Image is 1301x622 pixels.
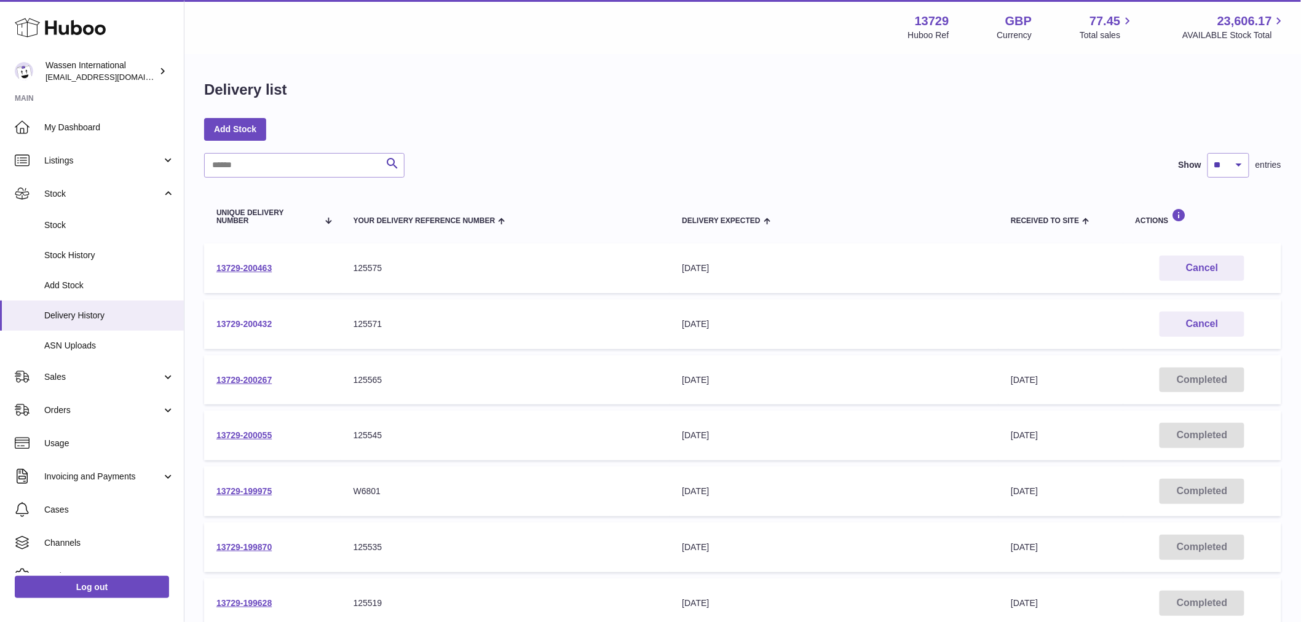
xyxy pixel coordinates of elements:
div: [DATE] [682,430,986,441]
div: Currency [997,30,1032,41]
span: [DATE] [1011,430,1038,440]
strong: 13729 [915,13,949,30]
span: Total sales [1080,30,1134,41]
span: Channels [44,537,175,549]
div: Actions [1136,208,1269,225]
span: Your Delivery Reference Number [354,217,496,225]
span: Listings [44,155,162,167]
div: 125575 [354,262,658,274]
a: 77.45 Total sales [1080,13,1134,41]
a: 13729-200432 [216,319,272,329]
span: [DATE] [1011,486,1038,496]
div: Wassen International [45,60,156,83]
span: AVAILABLE Stock Total [1182,30,1286,41]
span: 23,606.17 [1217,13,1272,30]
div: 125571 [354,318,658,330]
span: Add Stock [44,280,175,291]
span: Delivery History [44,310,175,321]
a: 13729-200055 [216,430,272,440]
span: entries [1256,159,1281,171]
a: 13729-199870 [216,542,272,552]
span: Received to Site [1011,217,1079,225]
div: 125535 [354,541,658,553]
button: Cancel [1160,256,1244,281]
div: [DATE] [682,374,986,386]
div: 125545 [354,430,658,441]
div: [DATE] [682,262,986,274]
span: [DATE] [1011,598,1038,608]
a: Add Stock [204,118,266,140]
span: My Dashboard [44,122,175,133]
span: Unique Delivery Number [216,209,318,225]
span: Settings [44,570,175,582]
span: Sales [44,371,162,383]
div: Huboo Ref [908,30,949,41]
label: Show [1179,159,1201,171]
span: Stock History [44,250,175,261]
a: 23,606.17 AVAILABLE Stock Total [1182,13,1286,41]
button: Cancel [1160,312,1244,337]
a: 13729-199628 [216,598,272,608]
div: [DATE] [682,486,986,497]
span: Stock [44,219,175,231]
div: [DATE] [682,597,986,609]
a: 13729-200267 [216,375,272,385]
span: [DATE] [1011,375,1038,385]
a: Log out [15,576,169,598]
div: 125519 [354,597,658,609]
span: [EMAIL_ADDRESS][DOMAIN_NAME] [45,72,181,82]
span: 77.45 [1089,13,1120,30]
span: [DATE] [1011,542,1038,552]
div: [DATE] [682,318,986,330]
span: Orders [44,404,162,416]
span: Invoicing and Payments [44,471,162,482]
a: 13729-200463 [216,263,272,273]
div: W6801 [354,486,658,497]
span: Delivery Expected [682,217,760,225]
a: 13729-199975 [216,486,272,496]
h1: Delivery list [204,80,287,100]
div: 125565 [354,374,658,386]
span: Usage [44,438,175,449]
img: internalAdmin-13729@internal.huboo.com [15,62,33,81]
div: [DATE] [682,541,986,553]
span: Stock [44,188,162,200]
span: ASN Uploads [44,340,175,352]
strong: GBP [1005,13,1032,30]
span: Cases [44,504,175,516]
